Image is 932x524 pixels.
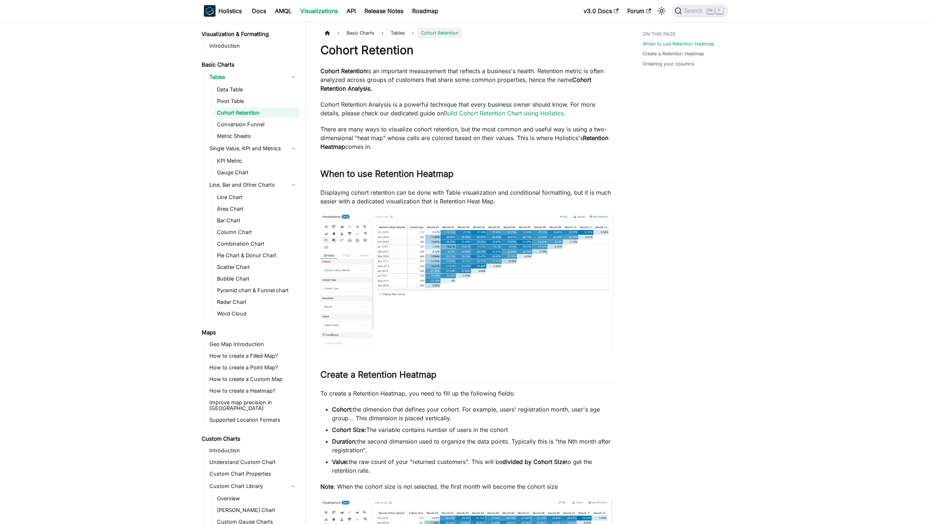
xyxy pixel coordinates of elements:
strong: Note [320,483,333,490]
a: Metric Sheets [215,131,299,141]
a: Conversion Funnel [215,119,299,130]
p: Displaying cohort retention can be done with Table visualization and conditional formatting, but ... [320,188,613,206]
a: Word Cloud [215,309,299,319]
a: Bubble Chart [215,274,299,284]
a: Understand Custom Chart [207,457,299,467]
a: API [342,5,360,17]
a: Cohort Retention [215,108,299,118]
li: the dimension that defines your cohort. For example, users' registration month, user's age group.... [332,405,613,422]
strong: Duration: [332,438,357,445]
strong: divided by Cohort Size [502,458,566,465]
button: Collapse sidebar category 'Custom Chart Library' [286,480,299,492]
a: Data Table [215,84,299,95]
a: Forum [623,5,655,17]
a: When to use Retention Heatmap [643,40,714,47]
span: Cohort Retention [417,28,462,38]
a: How to create a Point Map? [207,362,299,373]
a: Docs [248,5,270,17]
a: HolisticsHolistics [204,5,242,17]
a: Release Notes [360,5,408,17]
p: : When the cohort size is not selected, the first month will become the cohort size [320,482,613,491]
a: Visualization & Formatting [200,29,299,39]
a: Ordering your columns [643,60,694,67]
li: the raw count of your "returned customers". This will be to get the retention rate. [332,457,613,475]
a: Introduction [207,445,299,456]
a: Supported Location Formats [207,415,299,425]
strong: Cohort Retention [320,67,367,75]
a: Pie Chart & Donut Chart [215,250,299,261]
a: Scatter Chart [215,262,299,272]
a: Line Chart [215,192,299,202]
h2: Create a Retention Heatmap [320,369,613,383]
a: Geo Map Introduction [207,339,299,349]
button: Search (Ctrl+K) [672,4,728,17]
a: Custom Chart Library [207,480,286,492]
h2: When to use Retention Heatmap [320,168,613,182]
a: How to create a Custom Map [207,374,299,384]
a: How to create a Heatmap? [207,386,299,396]
p: is an important measurement that reflects a business's health. Retention metric is often analyzed... [320,67,613,93]
b: Holistics [218,7,242,15]
a: Improve map precision in [GEOGRAPHIC_DATA] [207,397,299,413]
a: Bar Chart [215,215,299,226]
a: Introduction [207,41,299,51]
a: Basic Charts [200,60,299,70]
a: Single Value, KPI and Metrics [207,143,299,154]
img: Holistics [204,5,216,17]
strong: Cohort Size: [332,426,366,433]
kbd: K [716,7,723,14]
nav: Breadcrumbs [320,28,613,38]
nav: Docs sidebar [197,22,306,524]
a: Area Chart [215,204,299,214]
strong: Cohort: [332,406,353,413]
a: Overview [215,493,299,504]
button: Switch between dark and light mode (currently light mode) [656,5,667,17]
a: Pyramid chart & Funnel chart [215,285,299,295]
p: Cohort Retention Analysis is a powerful technique that every business owner should know. For more... [320,100,613,118]
a: v3.0 Docs [579,5,623,17]
p: There are many ways to visualize cohort retention, but the most common and useful way is using a ... [320,125,613,151]
a: Build Cohort Retention Chart using Holistics [444,110,564,117]
strong: Value: [332,458,349,465]
a: Visualizations [296,5,342,17]
a: Gauge Chart [215,167,299,178]
a: Custom Chart Properties [207,469,299,479]
a: How to create a Filled Map? [207,351,299,361]
span: Search [682,8,707,14]
a: Maps [200,327,299,338]
a: Create a Retention Heatmap [643,50,704,57]
a: Combination Chart [215,239,299,249]
a: Line, Bar and Other Charts [207,179,299,191]
a: Home page [320,28,334,38]
a: KPI Metric [215,156,299,166]
h1: Cohort Retention [320,43,613,57]
a: Tables [207,71,299,83]
li: The variable contains number of users in the cohort [332,425,613,434]
a: AMQL [270,5,296,17]
a: Pivot Table [215,96,299,106]
a: [PERSON_NAME] Chart [215,505,299,515]
span: Basic Charts [343,28,378,38]
a: Column Chart [215,227,299,237]
a: Radar Chart [215,297,299,307]
li: the second dimension used to organize the data points. Typically this is "the Nth month after reg... [332,437,613,454]
a: Roadmap [408,5,443,17]
a: Custom Charts [200,434,299,444]
span: Tables [387,28,408,38]
p: To create a Retention Heatmap, you need to fill up the following fields: [320,389,613,398]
